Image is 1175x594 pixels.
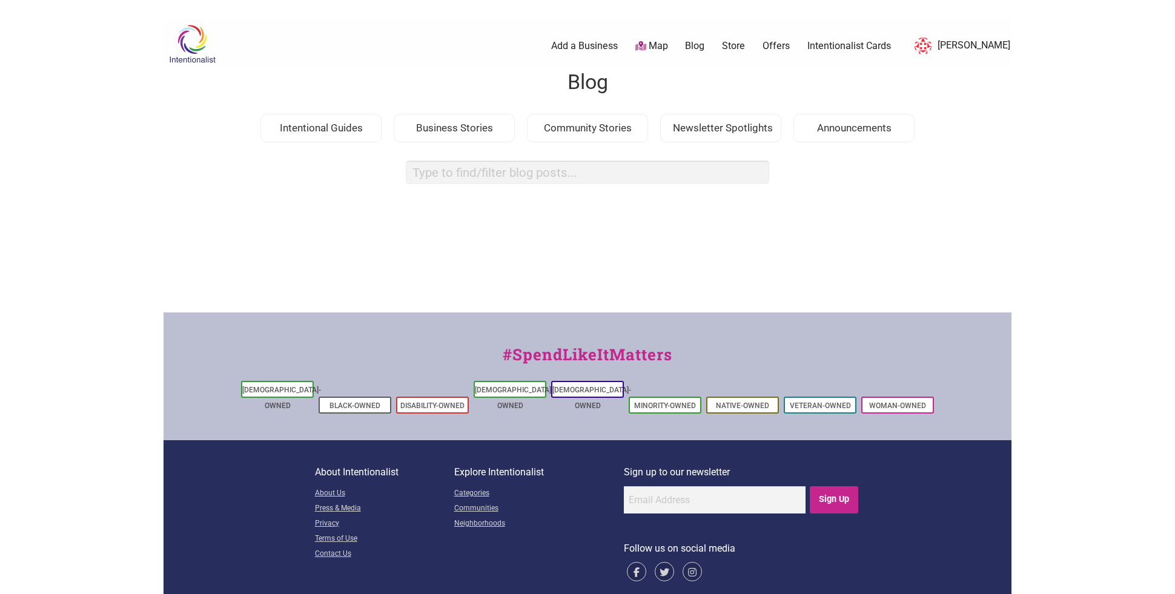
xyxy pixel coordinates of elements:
[164,24,221,64] img: Intentionalist
[624,464,861,480] p: Sign up to our newsletter
[660,114,781,143] div: Newsletter Spotlights
[909,35,1010,57] a: [PERSON_NAME]
[315,547,454,562] a: Contact Us
[763,39,790,53] a: Offers
[242,386,321,410] a: [DEMOGRAPHIC_DATA]-Owned
[869,401,926,410] a: Woman-Owned
[315,516,454,532] a: Privacy
[790,401,851,410] a: Veteran-Owned
[260,114,382,143] div: Intentional Guides
[400,401,465,410] a: Disability-Owned
[315,464,454,480] p: About Intentionalist
[635,39,668,53] a: Map
[624,486,806,513] input: Email Address
[394,114,515,143] div: Business Stories
[329,401,380,410] a: Black-Owned
[807,39,891,53] a: Intentionalist Cards
[315,532,454,547] a: Terms of Use
[454,486,624,501] a: Categories
[552,386,631,410] a: [DEMOGRAPHIC_DATA]-Owned
[624,541,861,556] p: Follow us on social media
[634,401,696,410] a: Minority-Owned
[716,401,769,410] a: Native-Owned
[164,343,1011,378] div: #SpendLikeItMatters
[810,486,859,513] input: Sign Up
[454,516,624,532] a: Neighborhoods
[551,39,618,53] a: Add a Business
[722,39,745,53] a: Store
[454,464,624,480] p: Explore Intentionalist
[315,501,454,516] a: Press & Media
[406,160,769,184] input: search box
[315,486,454,501] a: About Us
[527,114,648,143] div: Community Stories
[685,39,704,53] a: Blog
[454,501,624,516] a: Communities
[793,114,915,143] div: Announcements
[475,386,554,410] a: [DEMOGRAPHIC_DATA]-Owned
[188,68,987,97] h1: Blog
